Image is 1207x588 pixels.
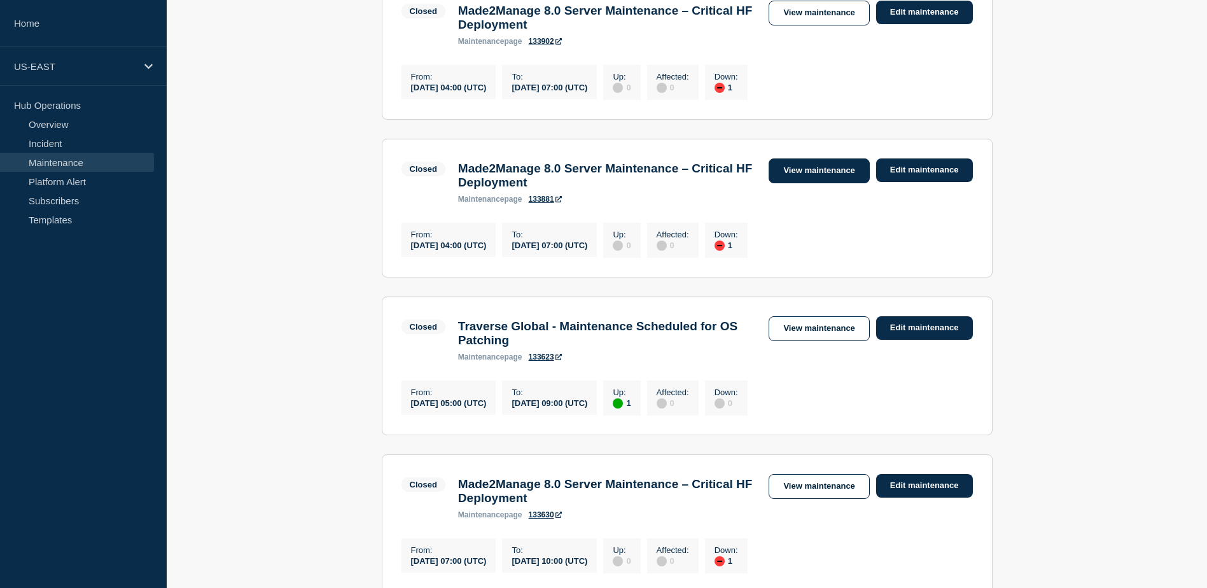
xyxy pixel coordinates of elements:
[512,545,587,555] p: To :
[529,353,562,361] a: 133623
[613,81,631,93] div: 0
[876,158,973,182] a: Edit maintenance
[876,1,973,24] a: Edit maintenance
[458,37,522,46] p: page
[769,316,869,341] a: View maintenance
[458,477,757,505] h3: Made2Manage 8.0 Server Maintenance – Critical HF Deployment
[512,555,587,566] div: [DATE] 10:00 (UTC)
[458,4,757,32] h3: Made2Manage 8.0 Server Maintenance – Critical HF Deployment
[14,61,136,72] p: US-EAST
[458,162,757,190] h3: Made2Manage 8.0 Server Maintenance – Critical HF Deployment
[715,398,725,409] div: disabled
[458,353,505,361] span: maintenance
[715,230,738,239] p: Down :
[613,397,631,409] div: 1
[458,510,505,519] span: maintenance
[512,72,587,81] p: To :
[512,81,587,92] div: [DATE] 07:00 (UTC)
[657,230,689,239] p: Affected :
[613,398,623,409] div: up
[512,388,587,397] p: To :
[411,81,487,92] div: [DATE] 04:00 (UTC)
[613,545,631,555] p: Up :
[411,239,487,250] div: [DATE] 04:00 (UTC)
[458,195,505,204] span: maintenance
[715,388,738,397] p: Down :
[512,230,587,239] p: To :
[613,556,623,566] div: disabled
[657,239,689,251] div: 0
[512,239,587,250] div: [DATE] 07:00 (UTC)
[657,83,667,93] div: disabled
[657,81,689,93] div: 0
[613,239,631,251] div: 0
[411,230,487,239] p: From :
[411,72,487,81] p: From :
[657,241,667,251] div: disabled
[657,72,689,81] p: Affected :
[411,555,487,566] div: [DATE] 07:00 (UTC)
[657,555,689,566] div: 0
[657,388,689,397] p: Affected :
[410,480,437,489] div: Closed
[458,510,522,519] p: page
[715,555,738,566] div: 1
[458,37,505,46] span: maintenance
[715,241,725,251] div: down
[410,322,437,332] div: Closed
[876,474,973,498] a: Edit maintenance
[458,353,522,361] p: page
[613,230,631,239] p: Up :
[657,556,667,566] div: disabled
[529,37,562,46] a: 133902
[715,81,738,93] div: 1
[769,1,869,25] a: View maintenance
[512,397,587,408] div: [DATE] 09:00 (UTC)
[529,510,562,519] a: 133630
[715,72,738,81] p: Down :
[715,397,738,409] div: 0
[657,545,689,555] p: Affected :
[410,164,437,174] div: Closed
[458,319,757,347] h3: Traverse Global - Maintenance Scheduled for OS Patching
[613,555,631,566] div: 0
[876,316,973,340] a: Edit maintenance
[411,545,487,555] p: From :
[529,195,562,204] a: 133881
[769,474,869,499] a: View maintenance
[657,398,667,409] div: disabled
[769,158,869,183] a: View maintenance
[458,195,522,204] p: page
[613,388,631,397] p: Up :
[715,83,725,93] div: down
[411,397,487,408] div: [DATE] 05:00 (UTC)
[715,239,738,251] div: 1
[613,72,631,81] p: Up :
[411,388,487,397] p: From :
[657,397,689,409] div: 0
[613,83,623,93] div: disabled
[715,545,738,555] p: Down :
[613,241,623,251] div: disabled
[410,6,437,16] div: Closed
[715,556,725,566] div: down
